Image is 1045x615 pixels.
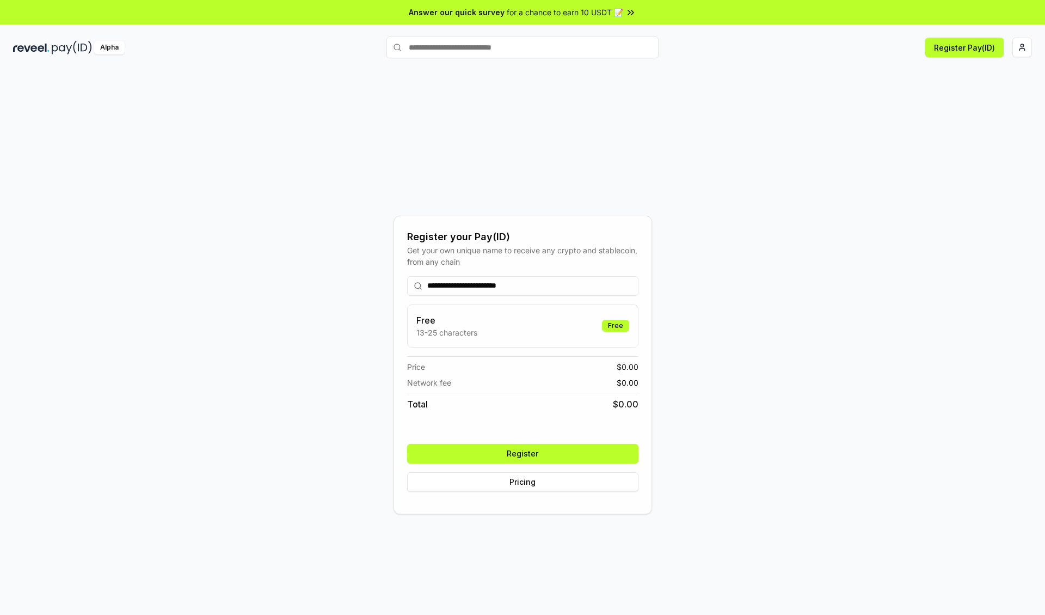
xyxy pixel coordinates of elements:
[602,320,629,332] div: Free
[409,7,505,18] span: Answer our quick survey
[613,398,638,411] span: $ 0.00
[407,472,638,492] button: Pricing
[407,398,428,411] span: Total
[925,38,1004,57] button: Register Pay(ID)
[13,41,50,54] img: reveel_dark
[617,377,638,388] span: $ 0.00
[507,7,623,18] span: for a chance to earn 10 USDT 📝
[407,245,638,267] div: Get your own unique name to receive any crypto and stablecoin, from any chain
[407,361,425,373] span: Price
[407,229,638,245] div: Register your Pay(ID)
[416,327,477,338] p: 13-25 characters
[407,377,451,388] span: Network fee
[407,444,638,464] button: Register
[416,314,477,327] h3: Free
[52,41,92,54] img: pay_id
[94,41,125,54] div: Alpha
[617,361,638,373] span: $ 0.00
